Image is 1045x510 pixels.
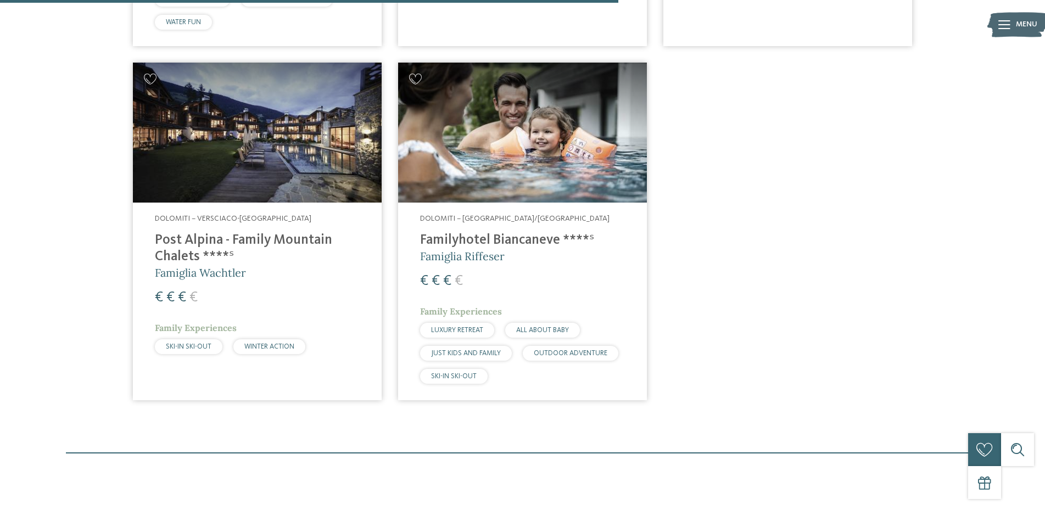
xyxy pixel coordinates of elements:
[455,274,463,288] span: €
[443,274,451,288] span: €
[534,350,607,357] span: OUTDOOR ADVENTURE
[516,327,569,334] span: ALL ABOUT BABY
[178,290,186,305] span: €
[420,306,502,317] span: Family Experiences
[166,343,211,350] span: SKI-IN SKI-OUT
[155,232,360,265] h4: Post Alpina - Family Mountain Chalets ****ˢ
[432,274,440,288] span: €
[166,19,201,26] span: WATER FUN
[155,290,163,305] span: €
[155,215,311,222] span: Dolomiti – Versciaco-[GEOGRAPHIC_DATA]
[420,215,610,222] span: Dolomiti – [GEOGRAPHIC_DATA]/[GEOGRAPHIC_DATA]
[420,232,625,249] h4: Familyhotel Biancaneve ****ˢ
[431,373,477,380] span: SKI-IN SKI-OUT
[244,343,294,350] span: WINTER ACTION
[133,63,382,400] a: Cercate un hotel per famiglie? Qui troverete solo i migliori! Dolomiti – Versciaco-[GEOGRAPHIC_DA...
[189,290,198,305] span: €
[155,322,237,333] span: Family Experiences
[420,274,428,288] span: €
[431,350,501,357] span: JUST KIDS AND FAMILY
[431,327,483,334] span: LUXURY RETREAT
[420,249,505,263] span: Famiglia Riffeser
[398,63,647,203] img: Cercate un hotel per famiglie? Qui troverete solo i migliori!
[166,290,175,305] span: €
[133,63,382,203] img: Post Alpina - Family Mountain Chalets ****ˢ
[155,266,246,279] span: Famiglia Wachtler
[398,63,647,400] a: Cercate un hotel per famiglie? Qui troverete solo i migliori! Dolomiti – [GEOGRAPHIC_DATA]/[GEOGR...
